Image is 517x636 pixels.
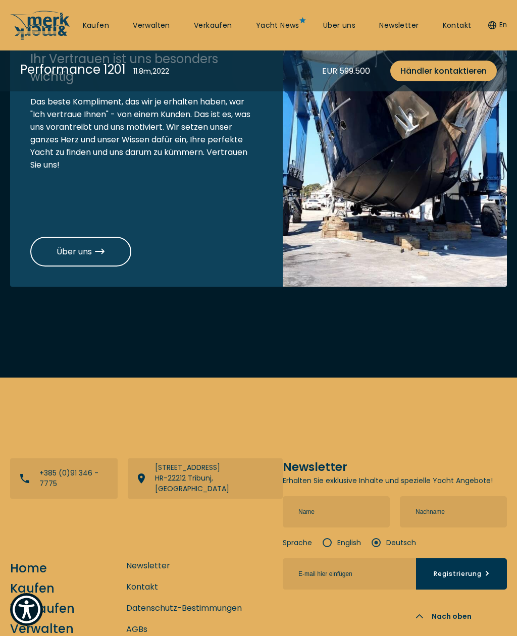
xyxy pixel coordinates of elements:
[133,21,170,31] a: Verwalten
[390,61,497,81] a: Händler kontaktieren
[126,623,147,635] a: AGBs
[128,458,283,499] a: View directions on a map
[443,21,472,31] a: Kontakt
[20,61,126,78] div: Performance 1201
[256,21,299,31] a: Yacht News
[283,496,390,527] input: Name
[283,558,416,590] input: E-mail hier einfügen
[57,245,105,258] span: Über uns
[126,559,170,572] a: Newsletter
[283,538,312,548] strong: Sprache
[133,66,169,77] div: 11.8 m , 2022
[10,593,43,626] button: Show Accessibility Preferences
[400,496,507,527] input: Nachname
[30,237,131,267] a: Über uns
[371,538,416,548] label: Deutsch
[83,21,109,31] a: Kaufen
[400,597,487,636] button: Nach oben
[30,95,252,171] p: Das beste Kompliment, das wir je erhalten haben, war "Ich vertraue Ihnen" - von einem Kunden. Das...
[323,21,355,31] a: Über uns
[10,600,75,617] a: Verkaufen
[126,602,242,614] a: Datenschutz-Bestimmungen
[416,558,507,590] button: Registrierung
[400,65,487,77] span: Händler kontaktieren
[379,21,419,31] a: Newsletter
[283,475,507,486] p: Erhalten Sie exklusive Inhalte und spezielle Yacht Angebote!
[39,468,98,489] a: +385 (0)91 346 - 7775
[322,538,361,548] label: English
[10,559,47,577] a: Home
[283,458,507,475] h5: Newsletter
[194,21,232,31] a: Verkaufen
[488,20,507,30] button: En
[10,579,55,597] a: Kaufen
[322,65,370,77] div: EUR 599.500
[126,580,158,593] a: Kontakt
